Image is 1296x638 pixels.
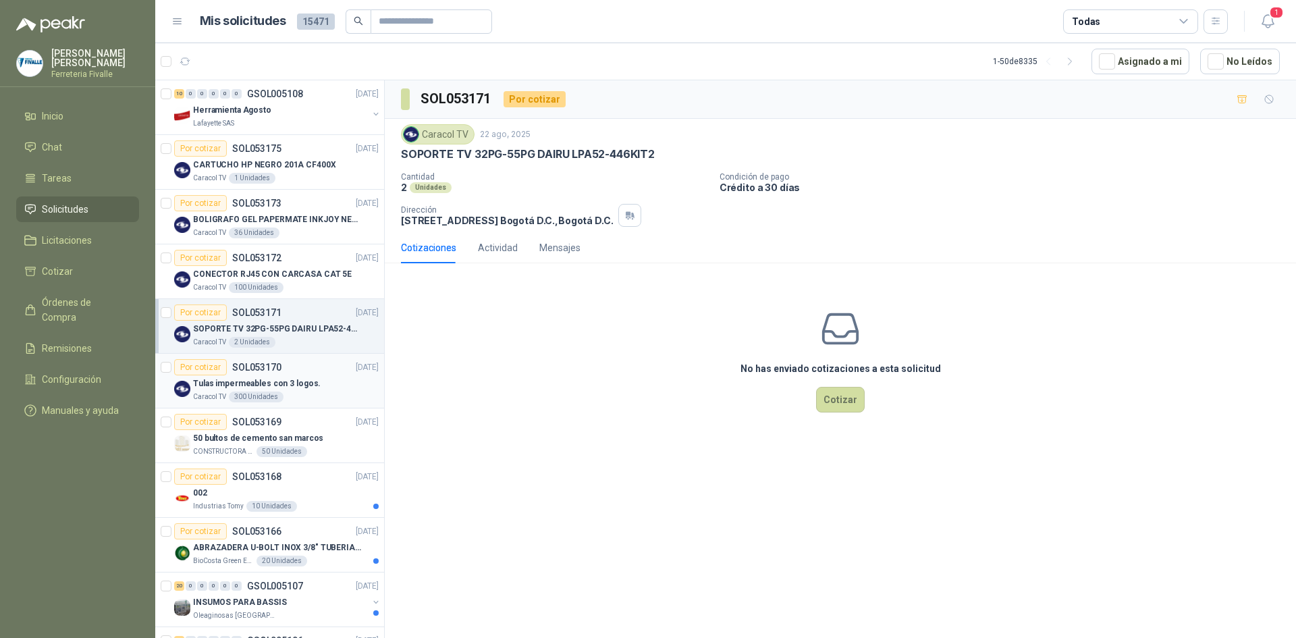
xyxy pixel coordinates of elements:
[354,16,363,26] span: search
[200,11,286,31] h1: Mis solicitudes
[16,336,139,361] a: Remisiones
[193,159,336,171] p: CARTUCHO HP NEGRO 201A CF400X
[404,127,418,142] img: Company Logo
[193,556,254,566] p: BioCosta Green Energy S.A.S
[401,182,407,193] p: 2
[356,416,379,429] p: [DATE]
[174,581,184,591] div: 20
[356,361,379,374] p: [DATE]
[539,240,580,255] div: Mensajes
[16,196,139,222] a: Solicitudes
[16,398,139,423] a: Manuales y ayuda
[193,323,361,336] p: SOPORTE TV 32PG-55PG DAIRU LPA52-446KIT2
[155,463,384,518] a: Por cotizarSOL053168[DATE] Company Logo002Industrias Tomy10 Unidades
[1255,9,1280,34] button: 1
[193,228,226,238] p: Caracol TV
[42,372,101,387] span: Configuración
[356,471,379,483] p: [DATE]
[193,377,321,390] p: Tulas impermeables con 3 logos.
[197,581,207,591] div: 0
[740,361,941,376] h3: No has enviado cotizaciones a esta solicitud
[410,182,452,193] div: Unidades
[174,326,190,342] img: Company Logo
[174,359,227,375] div: Por cotizar
[232,308,281,317] p: SOL053171
[16,134,139,160] a: Chat
[401,147,655,161] p: SOPORTE TV 32PG-55PG DAIRU LPA52-446KIT2
[720,182,1291,193] p: Crédito a 30 días
[174,469,227,485] div: Por cotizar
[232,253,281,263] p: SOL053172
[16,290,139,330] a: Órdenes de Compra
[480,128,531,141] p: 22 ago, 2025
[356,525,379,538] p: [DATE]
[193,487,207,500] p: 002
[174,89,184,99] div: 10
[174,304,227,321] div: Por cotizar
[1091,49,1189,74] button: Asignado a mi
[174,271,190,288] img: Company Logo
[297,14,335,30] span: 15471
[256,446,307,457] div: 50 Unidades
[42,171,72,186] span: Tareas
[256,556,307,566] div: 20 Unidades
[16,228,139,253] a: Licitaciones
[42,202,88,217] span: Solicitudes
[401,124,475,144] div: Caracol TV
[174,435,190,452] img: Company Logo
[209,89,219,99] div: 0
[720,172,1291,182] p: Condición de pago
[16,367,139,392] a: Configuración
[42,233,92,248] span: Licitaciones
[504,91,566,107] div: Por cotizar
[232,581,242,591] div: 0
[193,432,323,445] p: 50 bultos de cemento san marcos
[16,165,139,191] a: Tareas
[51,49,139,68] p: [PERSON_NAME] [PERSON_NAME]
[229,282,283,293] div: 100 Unidades
[174,490,190,506] img: Company Logo
[16,16,85,32] img: Logo peakr
[174,545,190,561] img: Company Logo
[155,135,384,190] a: Por cotizarSOL053175[DATE] Company LogoCARTUCHO HP NEGRO 201A CF400XCaracol TV1 Unidades
[174,381,190,397] img: Company Logo
[197,89,207,99] div: 0
[174,107,190,124] img: Company Logo
[220,89,230,99] div: 0
[356,88,379,101] p: [DATE]
[401,205,613,215] p: Dirección
[16,103,139,129] a: Inicio
[174,414,227,430] div: Por cotizar
[174,523,227,539] div: Por cotizar
[193,337,226,348] p: Caracol TV
[42,403,119,418] span: Manuales y ayuda
[356,142,379,155] p: [DATE]
[1200,49,1280,74] button: No Leídos
[193,282,226,293] p: Caracol TV
[993,51,1081,72] div: 1 - 50 de 8335
[193,501,244,512] p: Industrias Tomy
[155,190,384,244] a: Por cotizarSOL053173[DATE] Company LogoBOLIGRAFO GEL PAPERMATE INKJOY NEGROCaracol TV36 Unidades
[232,144,281,153] p: SOL053175
[193,104,271,117] p: Herramienta Agosto
[229,392,283,402] div: 300 Unidades
[174,600,190,616] img: Company Logo
[174,162,190,178] img: Company Logo
[1072,14,1100,29] div: Todas
[193,392,226,402] p: Caracol TV
[186,581,196,591] div: 0
[42,264,73,279] span: Cotizar
[356,307,379,319] p: [DATE]
[42,295,126,325] span: Órdenes de Compra
[193,173,226,184] p: Caracol TV
[220,581,230,591] div: 0
[193,541,361,554] p: ABRAZADERA U-BOLT INOX 3/8" TUBERIA 4"
[193,596,287,609] p: INSUMOS PARA BASSIS
[478,240,518,255] div: Actividad
[174,86,381,129] a: 10 0 0 0 0 0 GSOL005108[DATE] Company LogoHerramienta AgostoLafayette SAS
[401,240,456,255] div: Cotizaciones
[356,197,379,210] p: [DATE]
[155,299,384,354] a: Por cotizarSOL053171[DATE] Company LogoSOPORTE TV 32PG-55PG DAIRU LPA52-446KIT2Caracol TV2 Unidades
[356,252,379,265] p: [DATE]
[1269,6,1284,19] span: 1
